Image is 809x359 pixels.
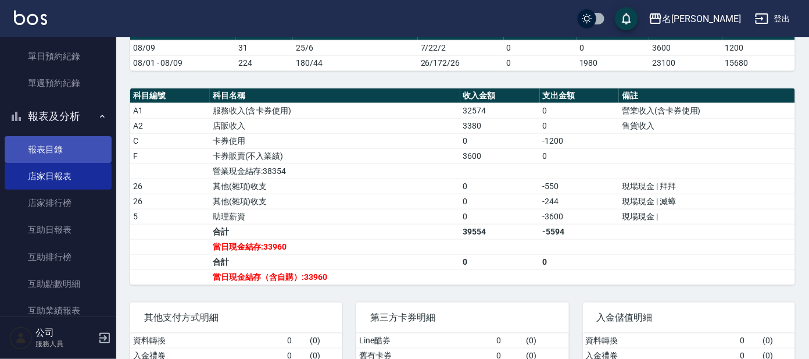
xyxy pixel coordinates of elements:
td: 0 [460,194,540,209]
th: 收入金額 [460,88,540,104]
td: 0 [460,254,540,269]
a: 報表目錄 [5,136,112,163]
a: 單週預約紀錄 [5,70,112,97]
td: 0 [284,333,307,349]
td: 服務收入(含卡券使用) [210,103,460,118]
td: 32574 [460,103,540,118]
th: 備註 [619,88,795,104]
p: 服務人員 [35,339,95,349]
td: 0 [460,209,540,224]
td: 5 [130,209,210,224]
a: 店家日報表 [5,163,112,190]
td: 營業現金結存:38354 [210,163,460,179]
td: 合計 [210,224,460,239]
td: -3600 [540,209,620,224]
a: 店家排行榜 [5,190,112,216]
a: 互助點數明細 [5,271,112,297]
button: 登出 [750,8,795,30]
button: 報表及分析 [5,101,112,131]
td: A1 [130,103,210,118]
td: 1980 [577,55,649,70]
a: 互助排行榜 [5,244,112,271]
td: 現場現金 | 滅蟑 [619,194,795,209]
td: 現場現金 | [619,209,795,224]
td: 卡券販賣(不入業績) [210,148,460,163]
td: 26 [130,194,210,209]
div: 名[PERSON_NAME] [663,12,741,26]
td: 其他(雜項)收支 [210,194,460,209]
td: 0 [504,55,577,70]
th: 科目編號 [130,88,210,104]
td: 31 [236,40,293,55]
span: 第三方卡券明細 [370,312,554,324]
td: 15680 [722,55,795,70]
td: 營業收入(含卡券使用) [619,103,795,118]
td: 39554 [460,224,540,239]
a: 互助日報表 [5,216,112,243]
td: 0 [737,333,760,349]
td: Line酷券 [356,333,493,349]
td: 3600 [649,40,722,55]
a: 互助業績報表 [5,297,112,324]
td: 0 [540,148,620,163]
td: 0 [460,133,540,148]
td: 0 [493,333,523,349]
td: -244 [540,194,620,209]
td: 0 [540,103,620,118]
td: -550 [540,179,620,194]
td: 08/09 [130,40,236,55]
td: 0 [460,179,540,194]
span: 入金儲值明細 [597,312,781,324]
td: 0 [540,118,620,133]
button: 名[PERSON_NAME] [644,7,746,31]
td: 售貨收入 [619,118,795,133]
td: A2 [130,118,210,133]
td: 0 [540,254,620,269]
td: 26/172/26 [418,55,504,70]
td: 當日現金結存（含自購）:33960 [210,269,460,285]
td: 7/22/2 [418,40,504,55]
td: 3380 [460,118,540,133]
td: ( 0 ) [760,333,795,349]
td: 0 [504,40,577,55]
td: ( 0 ) [307,333,343,349]
td: 1200 [722,40,795,55]
td: ( 0 ) [523,333,569,349]
td: 資料轉換 [583,333,737,349]
td: 助理薪資 [210,209,460,224]
img: Logo [14,10,47,25]
td: 0 [577,40,649,55]
h5: 公司 [35,327,95,339]
td: 合計 [210,254,460,269]
td: F [130,148,210,163]
td: 23100 [649,55,722,70]
img: Person [9,326,33,350]
td: C [130,133,210,148]
td: 資料轉換 [130,333,284,349]
td: 當日現金結存:33960 [210,239,460,254]
td: 卡券使用 [210,133,460,148]
th: 支出金額 [540,88,620,104]
button: save [615,7,638,30]
td: -5594 [540,224,620,239]
td: 180/44 [293,55,417,70]
td: 現場現金 | 拜拜 [619,179,795,194]
table: a dense table [130,88,795,285]
td: 3600 [460,148,540,163]
td: 25/6 [293,40,417,55]
th: 科目名稱 [210,88,460,104]
td: 224 [236,55,293,70]
td: 其他(雜項)收支 [210,179,460,194]
td: -1200 [540,133,620,148]
table: a dense table [130,26,795,71]
td: 店販收入 [210,118,460,133]
a: 單日預約紀錄 [5,43,112,70]
span: 其他支付方式明細 [144,312,328,324]
td: 26 [130,179,210,194]
td: 08/01 - 08/09 [130,55,236,70]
